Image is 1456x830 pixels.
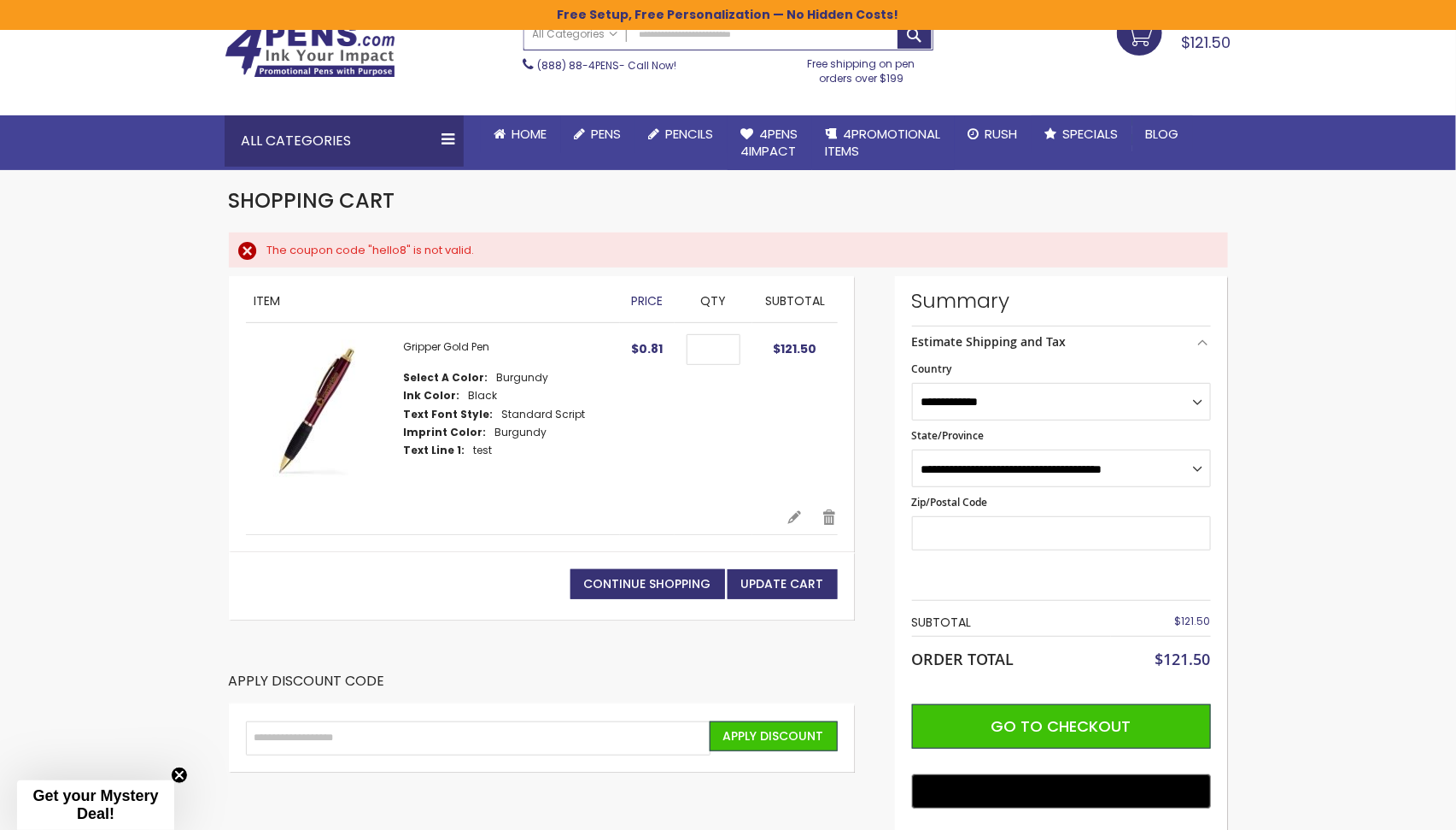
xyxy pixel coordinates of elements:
button: Go to Checkout [912,704,1211,749]
a: (888) 88-4PENS [538,58,620,73]
a: 4PROMOTIONALITEMS [812,115,955,171]
span: Qty [700,292,726,309]
div: All Categories [225,115,464,167]
dd: Standard Script [502,408,586,421]
div: Free shipping on pen orders over $199 [790,50,933,85]
span: Update Cart [741,575,824,592]
a: Home [481,115,561,153]
strong: Apply Discount Code [229,672,385,703]
a: 4Pens4impact [728,115,812,171]
img: 4Pens Custom Pens and Promotional Products [225,23,395,78]
dt: Ink Color [404,389,460,403]
dd: Black [469,389,498,403]
a: Blog [1132,115,1193,153]
span: Pencils [666,125,714,143]
span: $0.81 [631,340,663,357]
a: Continue Shopping [570,569,725,599]
a: Pencils [635,115,728,153]
span: Continue Shopping [584,575,711,592]
span: Item [254,292,281,309]
dd: Burgundy [497,371,549,385]
span: Pens [592,125,622,143]
span: - Call Now! [538,58,677,73]
span: Country [912,362,952,376]
a: Rush [955,115,1032,153]
span: Price [631,292,663,309]
span: Home [512,125,547,143]
span: Blog [1146,125,1179,143]
span: Apply Discount [723,727,824,745]
span: Go to Checkout [991,715,1131,737]
a: $121.50 150 [1117,10,1232,53]
span: All Categories [533,27,618,41]
span: $121.50 [1175,614,1211,628]
span: Rush [985,125,1018,143]
dd: Burgundy [495,426,547,439]
span: Zip/Postal Code [912,495,988,509]
button: Close teaser [171,767,188,784]
span: 4Pens 4impact [741,125,798,160]
span: $121.50 [1182,32,1231,53]
span: Specials [1063,125,1119,143]
th: Subtotal [912,609,1111,636]
button: Buy with GPay [912,774,1211,809]
span: Shopping Cart [229,186,395,215]
img: Gripper Gold-Burgundy [246,340,387,481]
span: $121.50 [1155,649,1211,669]
strong: Estimate Shipping and Tax [912,333,1067,350]
span: Subtotal [765,292,825,309]
strong: Summary [912,287,1211,315]
a: Gripper Gold Pen [404,339,490,354]
a: All Categories [524,20,627,48]
span: $121.50 [774,340,817,357]
dt: Text Font Style [404,408,494,421]
a: Specials [1032,115,1132,153]
a: Gripper Gold-Burgundy [246,340,404,492]
dt: Select A Color [404,371,488,385]
div: Get your Mystery Deal!Close teaser [17,780,174,830]
strong: Order Total [912,646,1015,669]
span: State/Province [912,428,985,443]
dt: Text Line 1 [404,444,465,457]
div: The coupon code "hello8" is not valid. [267,243,1211,258]
dt: Imprint Color [404,426,487,439]
dd: test [474,444,493,457]
span: Get your Mystery Deal! [32,787,158,822]
button: Update Cart [728,569,838,599]
span: 4PROMOTIONAL ITEMS [826,125,941,160]
a: Pens [561,115,635,153]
